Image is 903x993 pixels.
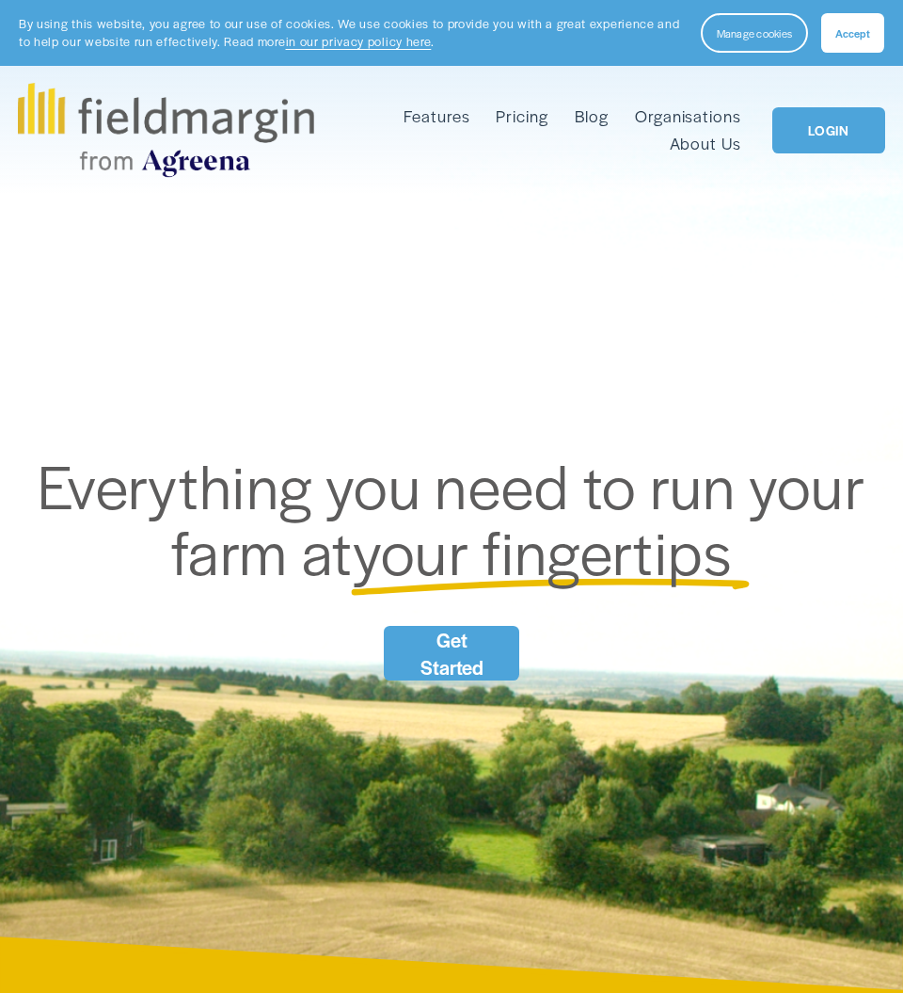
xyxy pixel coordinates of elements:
[38,441,879,593] span: Everything you need to run your farm at
[496,103,547,130] a: Pricing
[701,13,808,53] button: Manage cookies
[286,33,432,50] a: in our privacy policy here
[835,25,870,40] span: Accept
[772,107,885,153] a: LOGIN
[670,130,741,157] a: About Us
[404,103,469,130] a: folder dropdown
[717,25,792,40] span: Manage cookies
[404,104,469,129] span: Features
[635,103,741,130] a: Organisations
[353,507,732,593] span: your fingertips
[575,103,610,130] a: Blog
[384,626,519,681] a: Get Started
[821,13,884,53] button: Accept
[18,83,313,177] img: fieldmargin.com
[19,15,682,51] p: By using this website, you agree to our use of cookies. We use cookies to provide you with a grea...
